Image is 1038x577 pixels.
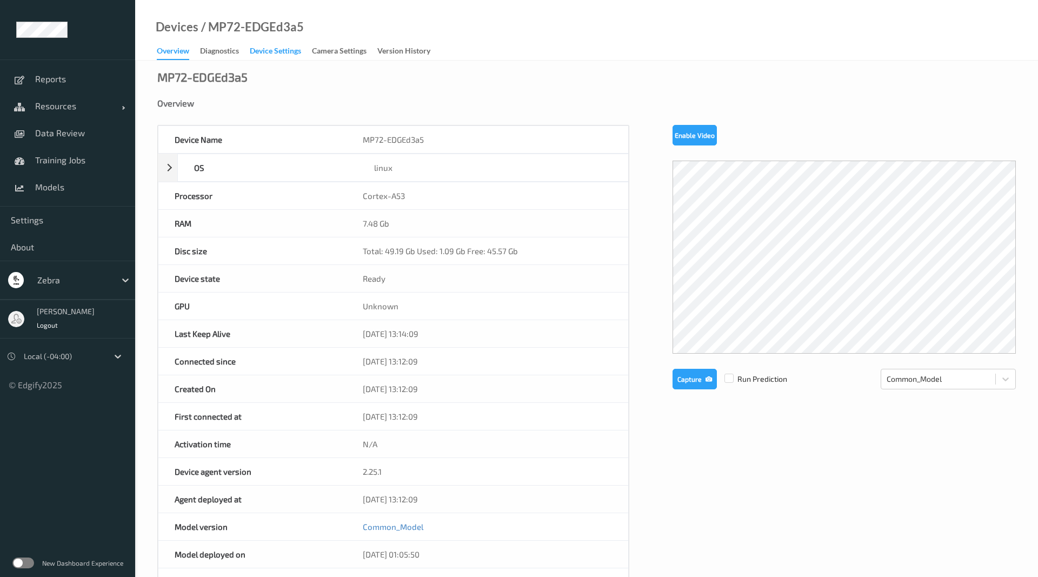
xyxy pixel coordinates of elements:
div: [DATE] 13:12:09 [347,403,629,430]
div: Overview [157,45,189,60]
div: [DATE] 13:12:09 [347,486,629,513]
div: Overview [157,98,1016,109]
a: Version History [377,44,441,59]
div: Model deployed on [158,541,347,568]
div: RAM [158,210,347,237]
a: Devices [156,22,198,32]
div: Version History [377,45,430,59]
div: Connected since [158,348,347,375]
div: Diagnostics [200,45,239,59]
div: Device state [158,265,347,292]
a: Camera Settings [312,44,377,59]
div: [DATE] 13:12:09 [347,375,629,402]
div: Device Settings [250,45,301,59]
div: Camera Settings [312,45,367,59]
div: Disc size [158,237,347,264]
div: Cortex-A53 [347,182,629,209]
div: Device agent version [158,458,347,485]
div: N/A [347,430,629,457]
div: First connected at [158,403,347,430]
div: OSlinux [158,154,629,182]
a: Diagnostics [200,44,250,59]
div: [DATE] 13:14:09 [347,320,629,347]
div: Ready [347,265,629,292]
div: / MP72-EDGEd3a5 [198,22,304,32]
div: Activation time [158,430,347,457]
div: Agent deployed at [158,486,347,513]
div: [DATE] 01:05:50 [347,541,629,568]
div: 2.25.1 [347,458,629,485]
div: 7.48 Gb [347,210,629,237]
div: Last Keep Alive [158,320,347,347]
div: Created On [158,375,347,402]
a: Overview [157,44,200,60]
div: Processor [158,182,347,209]
div: GPU [158,293,347,320]
div: Total: 49.19 Gb Used: 1.09 Gb Free: 45.57 Gb [347,237,629,264]
div: Unknown [347,293,629,320]
div: MP72-EDGEd3a5 [347,126,629,153]
div: Model version [158,513,347,540]
div: Device Name [158,126,347,153]
div: OS [178,154,358,181]
a: Common_Model [363,522,423,532]
button: Enable Video [673,125,717,145]
button: Capture [673,369,717,389]
a: Device Settings [250,44,312,59]
div: linux [358,154,628,181]
div: [DATE] 13:12:09 [347,348,629,375]
span: Run Prediction [717,374,787,384]
div: MP72-EDGEd3a5 [157,71,248,82]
